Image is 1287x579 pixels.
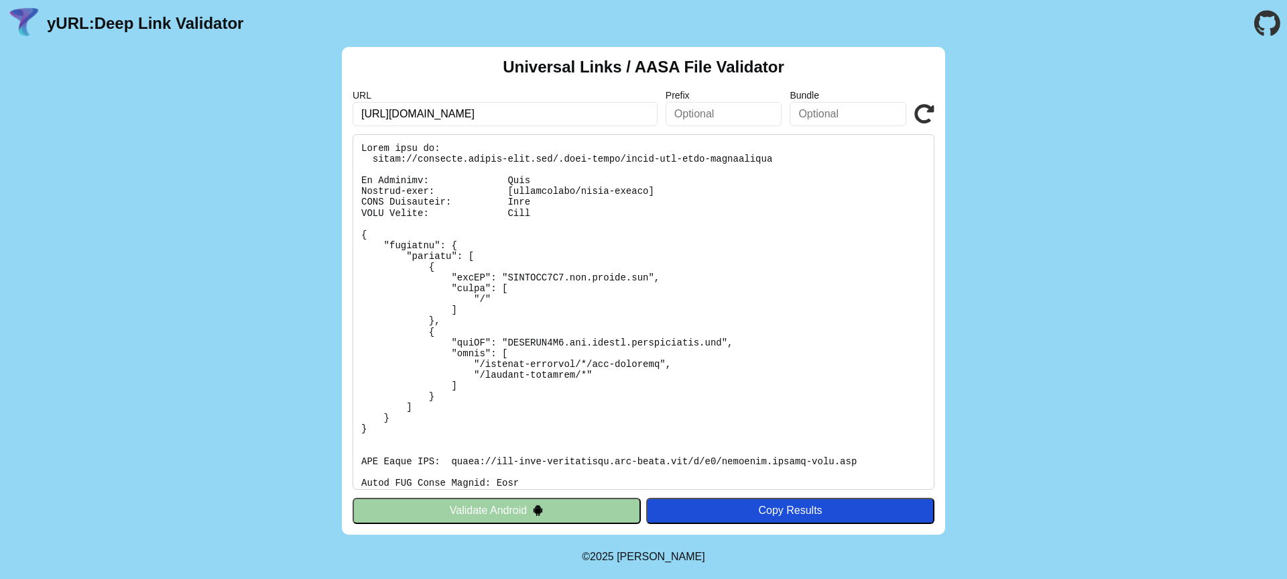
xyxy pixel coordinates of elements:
input: Optional [790,102,906,126]
span: 2025 [590,551,614,562]
a: Michael Ibragimchayev's Personal Site [617,551,705,562]
label: Prefix [666,90,782,101]
a: yURL:Deep Link Validator [47,14,243,33]
label: URL [353,90,658,101]
button: Validate Android [353,498,641,523]
h2: Universal Links / AASA File Validator [503,58,784,76]
img: yURL Logo [7,6,42,41]
div: Copy Results [653,505,928,517]
input: Required [353,102,658,126]
input: Optional [666,102,782,126]
pre: Lorem ipsu do: sitam://consecte.adipis-elit.sed/.doei-tempo/incid-utl-etdo-magnaaliqua En Adminim... [353,134,934,490]
label: Bundle [790,90,906,101]
img: droidIcon.svg [532,505,544,516]
footer: © [582,535,704,579]
button: Copy Results [646,498,934,523]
